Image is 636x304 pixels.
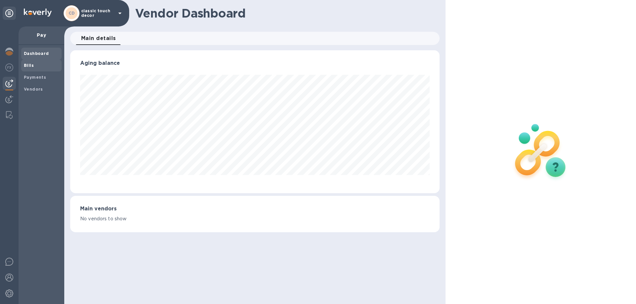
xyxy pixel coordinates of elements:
img: Foreign exchange [5,64,13,71]
b: Payments [24,75,46,80]
div: Unpin categories [3,7,16,20]
h3: Aging balance [80,60,430,66]
h3: Main vendors [80,206,430,212]
img: Logo [24,9,52,17]
span: Main details [81,34,116,43]
b: Vendors [24,87,43,92]
p: Pay [24,32,59,38]
b: Bills [24,63,34,68]
h1: Vendor Dashboard [135,6,435,20]
b: Dashboard [24,51,49,56]
p: No vendors to show [80,215,430,222]
b: CD [69,11,75,16]
p: classic touch decor [81,9,114,18]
